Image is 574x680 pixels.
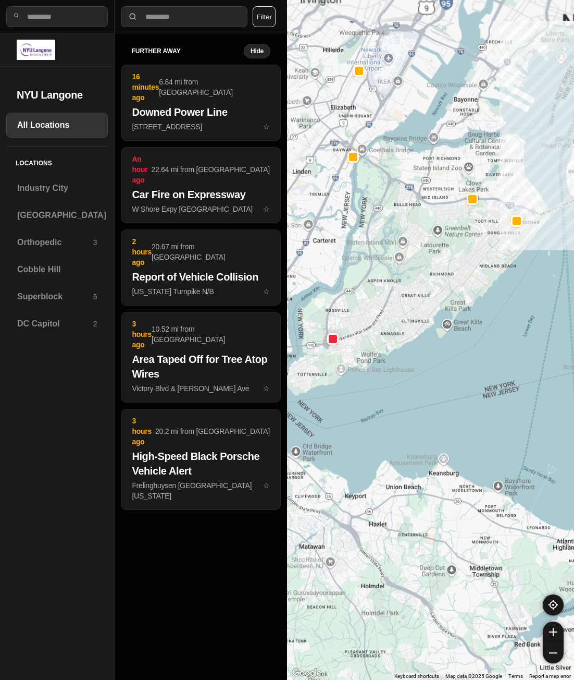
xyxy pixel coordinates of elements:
a: 2 hours ago20.67 mi from [GEOGRAPHIC_DATA]Report of Vehicle Collision[US_STATE] Turnpike N/Bstar [121,287,281,296]
h2: NYU Langone [17,88,97,102]
a: Open this area in Google Maps (opens a new window) [290,666,324,680]
p: [STREET_ADDRESS] [132,122,270,132]
span: Map data ©2025 Google [445,673,502,679]
p: 3 hours ago [132,319,152,350]
a: Terms (opens in new tab) [508,673,523,679]
a: 16 minutes ago6.84 mi from [GEOGRAPHIC_DATA]Downed Power Line[STREET_ADDRESS]star [121,122,281,131]
a: DC Capitol2 [6,311,108,336]
h3: Industry City [17,182,97,195]
img: recenter [548,600,558,610]
img: Google [290,666,324,680]
a: Superblock5 [6,284,108,309]
button: 3 hours ago20.2 mi from [GEOGRAPHIC_DATA]High-Speed Black Porsche Vehicle AlertFrelinghuysen [GEO... [121,409,281,510]
a: [GEOGRAPHIC_DATA] [6,203,108,228]
small: Hide [251,47,264,55]
button: 2 hours ago20.67 mi from [GEOGRAPHIC_DATA]Report of Vehicle Collision[US_STATE] Turnpike N/Bstar [121,229,281,306]
h2: Car Fire on Expressway [132,187,270,202]
button: 3 hours ago10.52 mi from [GEOGRAPHIC_DATA]Area Taped Off for Tree Atop WiresVictory Blvd & [PERSO... [121,312,281,403]
p: 20.67 mi from [GEOGRAPHIC_DATA] [152,241,270,262]
p: 2 hours ago [132,236,152,268]
p: Frelinghuysen [GEOGRAPHIC_DATA][US_STATE] [132,480,270,501]
h3: [GEOGRAPHIC_DATA] [17,209,106,222]
h2: Report of Vehicle Collision [132,270,270,284]
p: 3 [93,237,97,248]
button: 16 minutes ago6.84 mi from [GEOGRAPHIC_DATA]Downed Power Line[STREET_ADDRESS]star [121,65,281,141]
h3: DC Capitol [17,318,93,330]
button: Keyboard shortcuts [394,673,439,680]
button: recenter [543,594,564,615]
p: 5 [93,292,97,302]
h3: Cobble Hill [17,263,97,276]
h3: Superblock [17,290,93,303]
h5: further away [131,47,244,55]
p: W Shore Expy [GEOGRAPHIC_DATA] [132,204,270,214]
a: 3 hours ago20.2 mi from [GEOGRAPHIC_DATA]High-Speed Black Porsche Vehicle AlertFrelinghuysen [GEO... [121,481,281,490]
a: Industry City [6,176,108,201]
button: zoom-out [543,642,564,663]
p: 10.52 mi from [GEOGRAPHIC_DATA] [152,324,270,345]
img: search [128,11,138,22]
p: 2 [93,319,97,329]
p: 3 hours ago [132,416,155,447]
button: An hour ago22.64 mi from [GEOGRAPHIC_DATA]Car Fire on ExpresswayW Shore Expy [GEOGRAPHIC_DATA]star [121,147,281,223]
p: 16 minutes ago [132,71,159,103]
p: 20.2 mi from [GEOGRAPHIC_DATA] [155,426,270,436]
h2: High-Speed Black Porsche Vehicle Alert [132,449,270,478]
img: zoom-out [549,649,557,657]
a: 3 hours ago10.52 mi from [GEOGRAPHIC_DATA]Area Taped Off for Tree Atop WiresVictory Blvd & [PERSO... [121,384,281,393]
h5: Locations [6,147,108,176]
p: 22.64 mi from [GEOGRAPHIC_DATA] [152,164,270,175]
span: star [263,481,270,490]
h2: Downed Power Line [132,105,270,119]
span: star [263,287,270,296]
button: zoom-in [543,622,564,642]
a: Cobble Hill [6,257,108,282]
h2: Area Taped Off for Tree Atop Wires [132,352,270,381]
p: [US_STATE] Turnpike N/B [132,286,270,297]
a: An hour ago22.64 mi from [GEOGRAPHIC_DATA]Car Fire on ExpresswayW Shore Expy [GEOGRAPHIC_DATA]star [121,204,281,213]
p: 6.84 mi from [GEOGRAPHIC_DATA] [159,77,270,98]
span: star [263,123,270,131]
img: search [13,12,20,19]
button: Hide [244,44,270,58]
button: Filter [253,6,276,27]
img: logo [17,40,55,60]
span: star [263,384,270,393]
p: Victory Blvd & [PERSON_NAME] Ave [132,383,270,394]
p: An hour ago [132,154,151,185]
a: Report a map error [529,673,571,679]
span: star [263,205,270,213]
h3: All Locations [17,119,97,131]
a: All Locations [6,113,108,138]
h3: Orthopedic [17,236,93,249]
a: Orthopedic3 [6,230,108,255]
img: zoom-in [549,628,557,636]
